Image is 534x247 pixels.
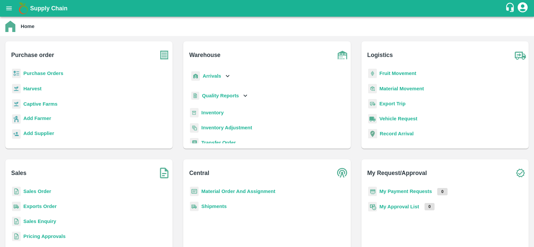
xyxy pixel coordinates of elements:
img: vehicle [368,114,377,124]
a: Material Movement [379,86,424,91]
img: delivery [368,99,377,109]
a: Purchase Orders [23,71,63,76]
b: Central [189,168,209,178]
img: shipments [190,202,199,211]
img: qualityReport [191,92,199,100]
img: shipments [12,202,21,211]
img: truck [512,47,529,63]
a: Captive Farms [23,101,57,107]
a: Add Supplier [23,130,54,139]
a: Sales Enquiry [23,219,56,224]
img: central [334,165,351,181]
a: Inventory [201,110,224,115]
img: whTransfer [190,138,199,148]
a: Transfer Order [201,140,236,145]
img: home [5,21,15,32]
div: Arrivals [190,69,231,84]
img: sales [12,187,21,196]
img: centralMaterial [190,187,199,196]
img: whInventory [190,108,199,118]
div: customer-support [505,2,517,14]
b: Add Supplier [23,131,54,136]
img: supplier [12,129,21,139]
a: Exports Order [23,204,57,209]
b: My Request/Approval [367,168,427,178]
a: Sales Order [23,189,51,194]
img: inventory [190,123,199,133]
b: Home [21,24,34,29]
a: Add Farmer [23,115,51,124]
b: Warehouse [189,50,221,60]
img: material [368,84,377,94]
a: My Payment Requests [379,189,432,194]
b: Add Farmer [23,116,51,121]
button: open drawer [1,1,17,16]
p: 0 [425,203,435,210]
img: sales [12,217,21,226]
a: Harvest [23,86,41,91]
img: soSales [156,165,173,181]
a: Export Trip [379,101,406,106]
b: Supply Chain [30,5,67,12]
b: Sales [11,168,27,178]
a: Supply Chain [30,4,505,13]
b: Quality Reports [202,93,239,98]
img: payment [368,187,377,196]
img: sales [12,232,21,241]
img: logo [17,2,30,15]
a: Material Order And Assignment [201,189,275,194]
img: harvest [12,99,21,109]
img: recordArrival [368,129,377,138]
img: purchase [156,47,173,63]
img: check [512,165,529,181]
a: Shipments [201,204,227,209]
a: Vehicle Request [379,116,418,121]
b: Purchase order [11,50,54,60]
a: Inventory Adjustment [201,125,252,130]
div: account of current user [517,1,529,15]
b: Logistics [367,50,393,60]
img: farmer [12,114,21,124]
div: Quality Reports [190,89,249,103]
a: Pricing Approvals [23,234,65,239]
img: harvest [12,84,21,94]
a: Record Arrival [380,131,414,136]
img: reciept [12,69,21,78]
img: whArrival [191,71,200,81]
img: fruit [368,69,377,78]
a: My Approval List [379,204,419,209]
img: approval [368,202,377,212]
a: Fruit Movement [379,71,417,76]
p: 0 [437,188,448,195]
img: warehouse [334,47,351,63]
b: Arrivals [203,73,221,79]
